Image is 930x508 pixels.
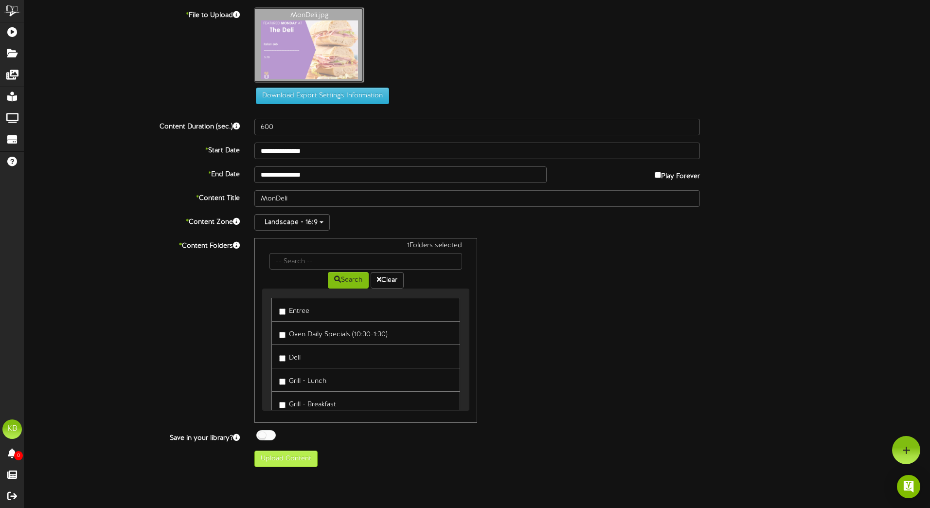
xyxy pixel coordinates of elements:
label: Grill - Lunch [279,373,326,386]
input: Oven Daily Specials (10:30-1:30) [279,332,286,338]
button: Landscape - 16:9 [254,214,330,231]
input: Deli [279,355,286,362]
input: Play Forever [655,172,661,178]
input: Grill - Lunch [279,379,286,385]
label: Entree [279,303,309,316]
label: Play Forever [655,166,700,181]
label: End Date [17,166,247,180]
label: File to Upload [17,7,247,20]
label: Content Folders [17,238,247,251]
button: Clear [371,272,404,289]
input: Grill - Breakfast [279,402,286,408]
a: Download Export Settings Information [251,92,389,100]
button: Search [328,272,369,289]
input: Entree [279,308,286,315]
span: 0 [14,451,23,460]
label: Oven Daily Specials (10:30-1:30) [279,327,388,340]
div: Open Intercom Messenger [897,475,920,498]
label: Content Duration (sec.) [17,119,247,132]
label: Grill - Breakfast [279,397,336,410]
input: -- Search -- [269,253,462,270]
div: 1 Folders selected [262,241,469,253]
button: Download Export Settings Information [256,88,389,104]
button: Upload Content [254,451,318,467]
label: Save in your library? [17,430,247,443]
label: Content Zone [17,214,247,227]
input: Title of this Content [254,190,700,207]
div: KB [2,419,22,439]
label: Content Title [17,190,247,203]
label: Start Date [17,143,247,156]
label: Deli [279,350,301,363]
